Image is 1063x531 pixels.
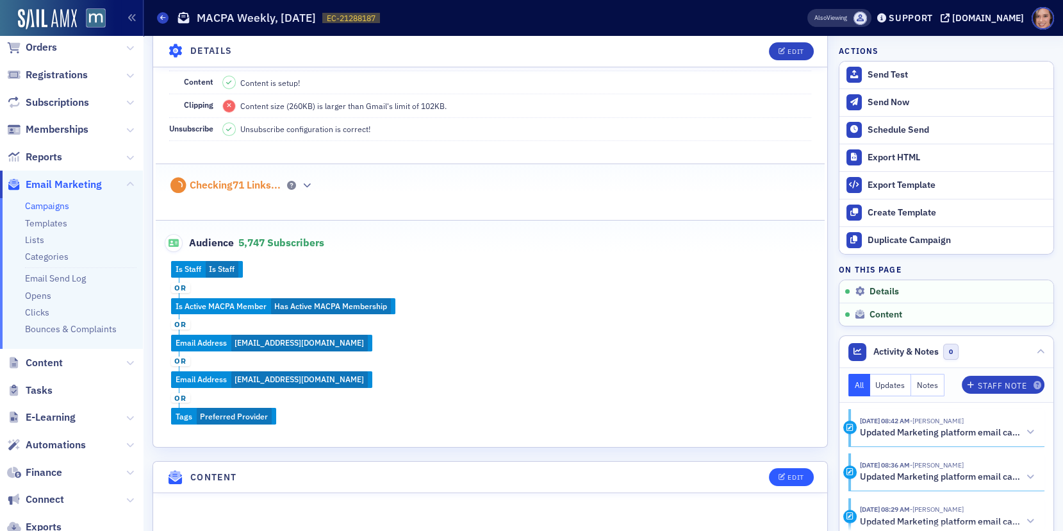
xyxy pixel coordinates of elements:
img: SailAMX [18,9,77,29]
span: Viewing [814,13,847,22]
span: Bill Sheridan [910,505,964,514]
a: Templates [25,217,67,229]
a: Export Template [839,171,1053,199]
time: 8/29/2025 08:42 AM [860,416,910,425]
span: Content [184,76,213,87]
a: Bounces & Complaints [25,323,117,335]
div: Export HTML [868,152,1047,164]
a: Categories [25,251,69,262]
h1: MACPA Weekly, [DATE] [197,10,316,26]
button: Send Now [839,88,1053,116]
img: SailAMX [86,8,106,28]
span: Finance [26,466,62,480]
a: Lists [25,234,44,246]
span: Profile [1032,7,1054,29]
button: Updated Marketing platform email campaign: MACPA Weekly, [DATE] [860,471,1035,484]
a: Tasks [7,383,53,398]
h5: Updated Marketing platform email campaign: MACPA Weekly, [DATE] [860,427,1021,439]
button: Updated Marketing platform email campaign: MACPA Weekly, [DATE] [860,515,1035,528]
button: Updated Marketing platform email campaign: MACPA Weekly, [DATE] [860,426,1035,439]
a: Orders [7,40,57,55]
button: All [848,374,870,396]
a: Reports [7,150,62,164]
button: Notes [911,374,944,396]
button: Edit [769,468,813,486]
div: Activity [843,466,857,479]
button: Duplicate Campaign [839,226,1053,254]
button: Updates [870,374,912,396]
span: Connect [26,493,64,507]
time: 8/29/2025 08:29 AM [860,505,910,514]
span: Orders [26,40,57,55]
span: Clipping [184,99,213,110]
span: Tasks [26,383,53,398]
h4: Content [190,471,237,484]
a: Connect [7,493,64,507]
h5: Updated Marketing platform email campaign: MACPA Weekly, [DATE] [860,516,1021,528]
span: Content [869,309,902,321]
a: Clicks [25,307,49,318]
span: Subscriptions [26,96,89,110]
button: Staff Note [962,376,1044,394]
time: 8/29/2025 08:36 AM [860,460,910,469]
span: Bill Sheridan [910,416,964,425]
span: Reports [26,150,62,164]
span: Unsubscribe configuration is correct! [240,123,370,135]
div: Support [889,12,933,24]
a: Create Template [839,199,1053,226]
button: [DOMAIN_NAME] [941,13,1028,22]
a: E-Learning [7,410,76,425]
div: Create Template [868,207,1047,219]
a: Automations [7,438,86,452]
span: Unsubscribe [169,123,213,133]
a: Email Marketing [7,178,102,192]
a: Registrations [7,68,88,82]
span: Details [869,286,899,298]
a: Export HTML [839,144,1053,171]
div: Send Test [868,69,1047,81]
span: Automations [26,438,86,452]
h4: Actions [839,45,878,56]
div: Send Now [868,97,1047,108]
div: Edit [787,474,803,481]
span: E-Learning [26,410,76,425]
span: Registrations [26,68,88,82]
h4: Details [190,45,233,58]
a: Content [7,356,63,370]
a: Opens [25,290,51,301]
div: Activity [843,510,857,523]
a: Finance [7,466,62,480]
h5: Updated Marketing platform email campaign: MACPA Weekly, [DATE] [860,471,1021,483]
span: Content is setup! [240,77,300,88]
span: Content [26,356,63,370]
span: Activity & Notes [873,345,939,358]
div: Also [814,13,827,22]
button: Schedule Send [839,116,1053,144]
div: Export Template [868,180,1047,191]
div: Staff Note [978,382,1026,389]
div: [DOMAIN_NAME] [952,12,1024,24]
span: Audience [165,234,235,252]
span: Memberships [26,122,88,137]
span: EC-21288187 [327,13,375,24]
span: Lauren Standiford [853,12,867,25]
span: 0 [943,344,959,360]
span: Content size (260KB) is larger than Gmail's limit of 102KB. [240,100,447,112]
span: Email Marketing [26,178,102,192]
button: Send Test [839,62,1053,88]
span: 5,747 Subscribers [238,236,324,249]
a: Subscriptions [7,96,89,110]
a: Campaigns [25,200,69,212]
button: Edit [769,42,813,60]
a: Email Send Log [25,273,86,284]
div: Activity [843,421,857,434]
div: Checking 71 Links ... [190,179,281,192]
h4: On this page [839,264,1054,275]
div: Schedule Send [868,124,1047,136]
div: Duplicate Campaign [868,235,1047,246]
a: View Homepage [77,8,106,30]
a: Memberships [7,122,88,137]
span: Bill Sheridan [910,460,964,469]
div: Edit [787,48,803,55]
